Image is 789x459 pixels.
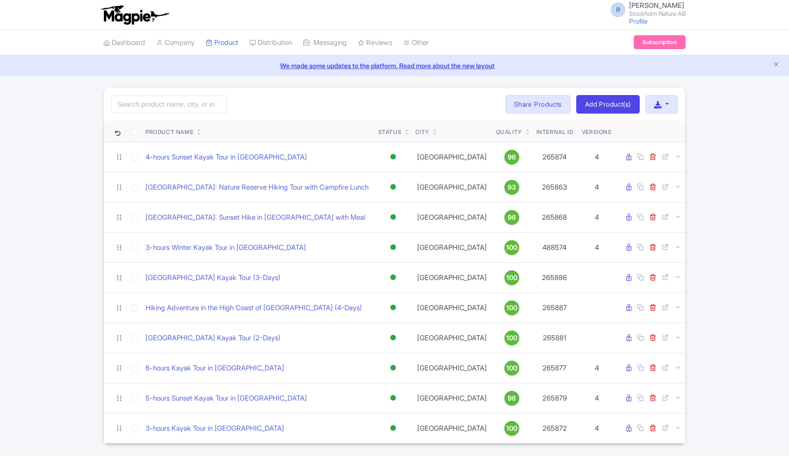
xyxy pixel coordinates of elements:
td: 265879 [531,383,578,413]
a: 5-hours Sunset Kayak Tour in [GEOGRAPHIC_DATA] [146,393,307,404]
div: Active [388,271,398,284]
span: 100 [506,303,517,313]
td: 265874 [531,142,578,172]
a: Product [206,30,238,56]
td: [GEOGRAPHIC_DATA] [412,323,492,353]
a: 6-hours Kayak Tour in [GEOGRAPHIC_DATA] [146,363,284,374]
a: 100 [496,270,528,285]
span: 100 [506,333,517,343]
a: 96 [496,150,528,165]
a: Add Product(s) [576,95,640,114]
div: Status [378,128,402,136]
td: 265887 [531,293,578,323]
a: 100 [496,240,528,255]
a: 100 [496,361,528,376]
td: [GEOGRAPHIC_DATA] [412,232,492,262]
a: 96 [496,210,528,225]
span: [PERSON_NAME] [629,1,684,10]
span: 4 [595,213,599,222]
th: Versions [578,121,616,142]
td: 265881 [531,323,578,353]
span: 100 [506,242,517,253]
span: 96 [508,212,516,223]
td: [GEOGRAPHIC_DATA] [412,293,492,323]
span: 4 [595,153,599,161]
td: [GEOGRAPHIC_DATA] [412,172,492,202]
a: 100 [496,331,528,345]
td: [GEOGRAPHIC_DATA] [412,383,492,413]
div: Active [388,210,398,224]
span: 4 [595,363,599,372]
div: Active [388,301,398,314]
div: Quality [496,128,522,136]
th: Internal ID [531,121,578,142]
span: 4 [595,394,599,402]
span: 93 [508,182,516,192]
td: 265863 [531,172,578,202]
span: 4 [595,424,599,433]
span: 4 [595,243,599,252]
img: logo-ab69f6fb50320c5b225c76a69d11143b.png [99,5,171,25]
span: 96 [508,393,516,403]
a: Share Products [505,95,571,114]
a: Company [156,30,195,56]
td: [GEOGRAPHIC_DATA] [412,142,492,172]
a: [GEOGRAPHIC_DATA] Kayak Tour (2-Days) [146,333,280,344]
td: [GEOGRAPHIC_DATA] [412,202,492,232]
a: 100 [496,421,528,436]
a: 3-hours Winter Kayak Tour in [GEOGRAPHIC_DATA] [146,242,306,253]
span: 96 [508,152,516,162]
span: R [611,2,625,17]
a: Hiking Adventure in the High Coast of [GEOGRAPHIC_DATA] (4-Days) [146,303,362,313]
a: Dashboard [103,30,145,56]
a: 100 [496,300,528,315]
a: [GEOGRAPHIC_DATA]: Sunset Hike in [GEOGRAPHIC_DATA] with Meal [146,212,365,223]
a: Profile [629,17,648,25]
span: 100 [506,273,517,283]
a: We made some updates to the platform. Read more about the new layout [6,61,783,70]
button: Close announcement [773,60,780,70]
td: 265886 [531,262,578,293]
a: Other [403,30,429,56]
td: [GEOGRAPHIC_DATA] [412,262,492,293]
input: Search product name, city, or interal id [111,96,227,113]
td: 265877 [531,353,578,383]
td: 265872 [531,413,578,443]
div: City [415,128,429,136]
div: Product Name [146,128,193,136]
div: Active [388,331,398,344]
a: 96 [496,391,528,406]
span: 100 [506,363,517,373]
div: Active [388,241,398,254]
div: Active [388,361,398,375]
a: Reviews [358,30,392,56]
div: Active [388,391,398,405]
small: Stockholm Nature AB [629,11,686,17]
a: 93 [496,180,528,195]
td: 265868 [531,202,578,232]
span: 100 [506,423,517,433]
td: 488574 [531,232,578,262]
td: [GEOGRAPHIC_DATA] [412,353,492,383]
a: [GEOGRAPHIC_DATA] Kayak Tour (3-Days) [146,273,280,283]
div: Active [388,180,398,194]
div: Active [388,421,398,435]
a: 4-hours Sunset Kayak Tour in [GEOGRAPHIC_DATA] [146,152,307,163]
a: R [PERSON_NAME] Stockholm Nature AB [605,2,686,17]
a: Messaging [303,30,347,56]
a: [GEOGRAPHIC_DATA]: Nature Reserve Hiking Tour with Campfire Lunch [146,182,369,193]
a: Distribution [249,30,292,56]
a: Subscription [634,35,686,49]
div: Active [388,150,398,164]
a: 3-hours Kayak Tour in [GEOGRAPHIC_DATA] [146,423,284,434]
td: [GEOGRAPHIC_DATA] [412,413,492,443]
span: 4 [595,183,599,191]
